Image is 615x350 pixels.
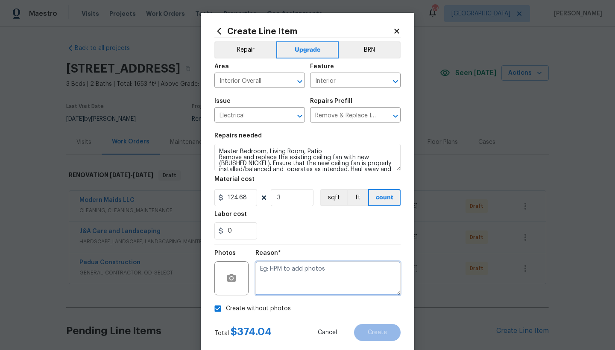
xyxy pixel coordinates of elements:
[276,41,339,58] button: Upgrade
[320,189,347,206] button: sqft
[389,110,401,122] button: Open
[310,64,334,70] h5: Feature
[214,26,393,36] h2: Create Line Item
[214,250,236,256] h5: Photos
[214,64,229,70] h5: Area
[294,76,306,87] button: Open
[214,144,401,171] textarea: Master Bedroom, Living Room, Patio Remove and replace the existing ceiling fan with new (BRUSHED ...
[318,330,337,336] span: Cancel
[226,304,291,313] span: Create without photos
[347,189,368,206] button: ft
[231,327,272,337] span: $ 374.04
[294,110,306,122] button: Open
[214,41,276,58] button: Repair
[368,189,401,206] button: count
[214,176,255,182] h5: Material cost
[304,324,351,341] button: Cancel
[214,133,262,139] h5: Repairs needed
[214,211,247,217] h5: Labor cost
[214,327,272,338] div: Total
[214,98,231,104] h5: Issue
[354,324,401,341] button: Create
[255,250,281,256] h5: Reason*
[389,76,401,87] button: Open
[310,98,352,104] h5: Repairs Prefill
[339,41,401,58] button: BRN
[368,330,387,336] span: Create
